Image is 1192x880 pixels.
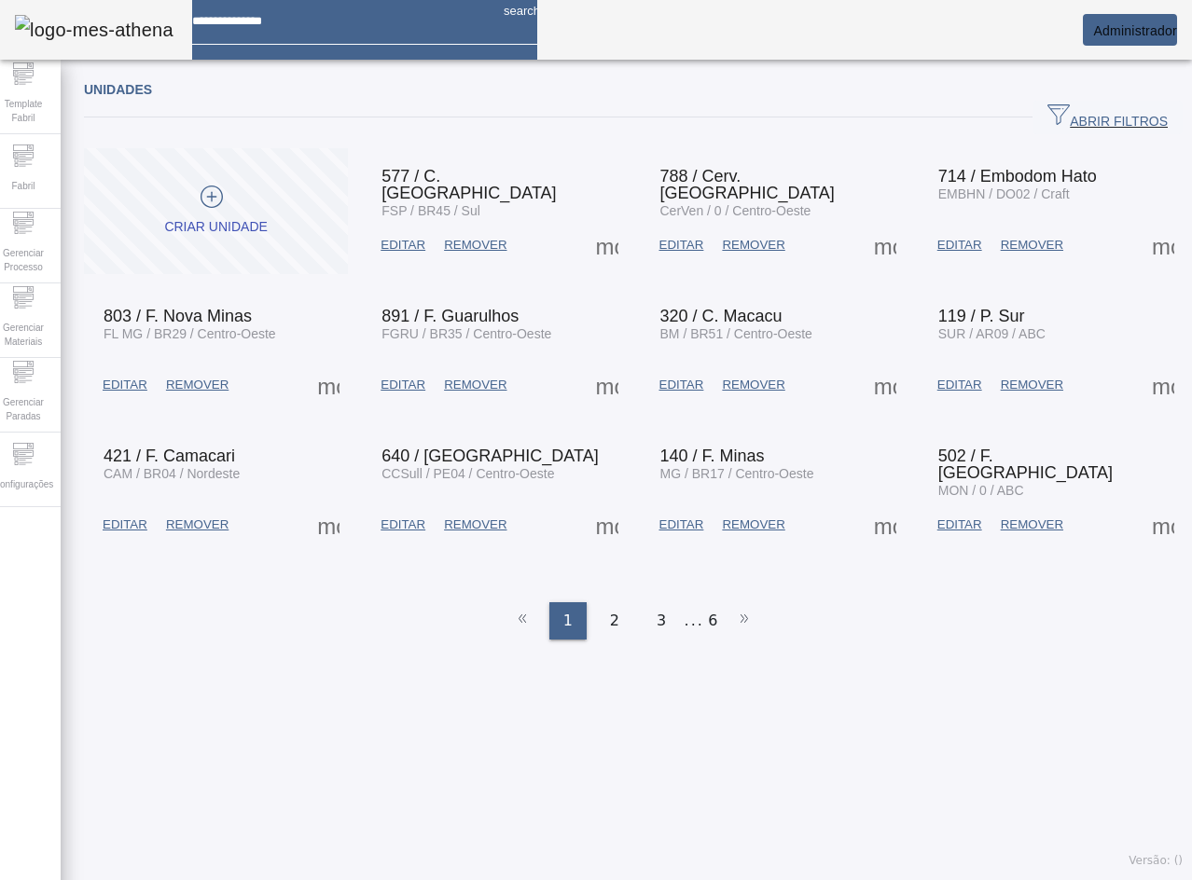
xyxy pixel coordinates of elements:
button: REMOVER [435,228,516,262]
span: EMBHN / DO02 / Craft [938,186,1070,201]
button: EDITAR [371,368,435,402]
span: 320 / C. Macacu [660,307,783,325]
button: EDITAR [928,228,991,262]
button: REMOVER [157,508,238,542]
span: Fabril [6,173,40,199]
button: Mais [1146,228,1180,262]
span: EDITAR [937,376,982,394]
span: EDITAR [937,516,982,534]
button: ABRIR FILTROS [1033,101,1183,134]
button: Mais [1146,368,1180,402]
span: Administrador [1093,23,1177,38]
button: REMOVER [157,368,238,402]
span: REMOVER [444,516,506,534]
span: REMOVER [722,236,784,254]
button: EDITAR [650,228,714,262]
button: REMOVER [435,508,516,542]
li: ... [685,602,703,639]
span: REMOVER [166,376,229,394]
button: REMOVER [713,228,794,262]
span: REMOVER [444,376,506,394]
img: logo-mes-athena [15,15,173,45]
span: EDITAR [381,516,425,534]
span: Versão: () [1129,854,1183,867]
span: REMOVER [1001,376,1063,394]
button: EDITAR [650,368,714,402]
button: REMOVER [713,368,794,402]
button: EDITAR [93,368,157,402]
span: EDITAR [659,236,704,254]
span: SUR / AR09 / ABC [938,326,1046,341]
button: REMOVER [713,508,794,542]
span: 2 [610,610,619,632]
span: REMOVER [722,376,784,394]
button: Mais [868,508,902,542]
button: REMOVER [991,508,1073,542]
span: 640 / [GEOGRAPHIC_DATA] [381,447,598,465]
button: EDITAR [371,508,435,542]
button: EDITAR [93,508,157,542]
span: EDITAR [103,516,147,534]
button: EDITAR [371,228,435,262]
button: Mais [590,368,624,402]
span: 577 / C. [GEOGRAPHIC_DATA] [381,167,556,202]
button: Mais [1146,508,1180,542]
span: EDITAR [381,236,425,254]
span: FGRU / BR35 / Centro-Oeste [381,326,551,341]
span: REMOVER [1001,236,1063,254]
span: Unidades [84,82,152,97]
span: 714 / Embodom Hato [938,167,1097,186]
span: EDITAR [103,376,147,394]
span: 803 / F. Nova Minas [104,307,252,325]
span: BM / BR51 / Centro-Oeste [660,326,812,341]
button: Criar unidade [84,148,348,274]
span: CAM / BR04 / Nordeste [104,466,240,481]
span: EDITAR [659,516,704,534]
button: Mais [868,368,902,402]
button: REMOVER [991,228,1073,262]
span: 3 [657,610,666,632]
span: 891 / F. Guarulhos [381,307,519,325]
button: EDITAR [928,508,991,542]
span: FL MG / BR29 / Centro-Oeste [104,326,276,341]
span: MG / BR17 / Centro-Oeste [660,466,814,481]
li: 6 [708,602,717,639]
button: EDITAR [928,368,991,402]
button: Mais [312,368,345,402]
div: Criar unidade [164,218,267,237]
span: REMOVER [722,516,784,534]
span: CCSull / PE04 / Centro-Oeste [381,466,554,481]
button: Mais [590,508,624,542]
button: REMOVER [435,368,516,402]
span: 140 / F. Minas [660,447,765,465]
button: REMOVER [991,368,1073,402]
button: Mais [590,228,624,262]
span: EDITAR [381,376,425,394]
span: REMOVER [1001,516,1063,534]
span: 502 / F. [GEOGRAPHIC_DATA] [938,447,1113,482]
span: 788 / Cerv. [GEOGRAPHIC_DATA] [660,167,835,202]
button: Mais [312,508,345,542]
span: EDITAR [659,376,704,394]
span: EDITAR [937,236,982,254]
span: REMOVER [166,516,229,534]
span: 119 / P. Sur [938,307,1025,325]
span: 421 / F. Camacari [104,447,235,465]
span: ABRIR FILTROS [1047,103,1168,131]
button: EDITAR [650,508,714,542]
button: Mais [868,228,902,262]
span: REMOVER [444,236,506,254]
